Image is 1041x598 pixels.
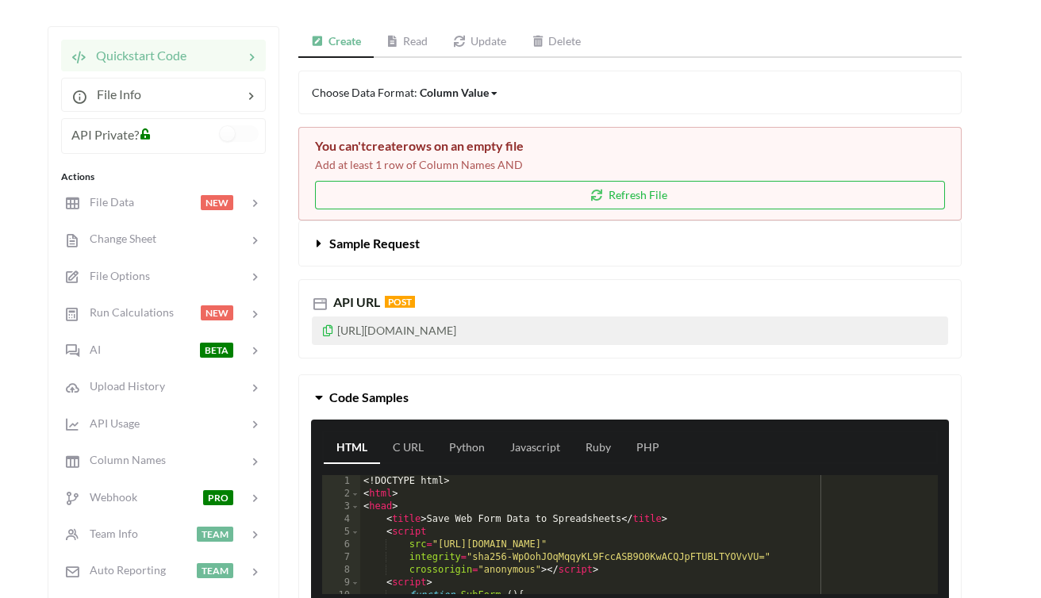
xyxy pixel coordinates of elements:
[322,551,360,564] div: 7
[440,26,519,58] a: Update
[80,195,134,209] span: File Data
[374,26,441,58] a: Read
[80,343,101,356] span: AI
[315,181,945,209] button: Refresh File
[200,343,233,358] span: BETA
[87,86,141,102] span: File Info
[197,527,233,542] span: TEAM
[80,269,150,282] span: File Options
[322,577,360,589] div: 9
[380,432,436,464] a: C URL
[197,563,233,578] span: TEAM
[80,490,137,504] span: Webhook
[315,138,945,154] div: You can't create rows on an empty file
[312,86,499,99] span: Choose Data Format:
[80,453,166,466] span: Column Names
[322,539,360,551] div: 6
[201,305,233,320] span: NEW
[80,379,165,393] span: Upload History
[322,526,360,539] div: 5
[519,26,594,58] a: Delete
[329,236,420,251] span: Sample Request
[86,48,186,63] span: Quickstart Code
[299,221,961,266] button: Sample Request
[312,316,948,345] p: [URL][DOMAIN_NAME]
[203,490,233,505] span: PRO
[322,488,360,500] div: 2
[201,195,233,210] span: NEW
[497,432,573,464] a: Javascript
[71,127,139,142] span: API Private?
[322,564,360,577] div: 8
[80,563,166,577] span: Auto Reporting
[322,475,360,488] div: 1
[330,294,380,309] span: API URL
[322,500,360,513] div: 3
[329,389,409,404] span: Code Samples
[322,513,360,526] div: 4
[80,232,156,245] span: Change Sheet
[324,432,380,464] a: HTML
[624,432,672,464] a: PHP
[80,527,138,540] span: Team Info
[573,432,624,464] a: Ruby
[80,416,140,430] span: API Usage
[298,26,374,58] a: Create
[385,296,415,308] span: POST
[315,157,945,173] p: Add at least 1 row of Column Names AND
[299,375,961,420] button: Code Samples
[80,305,174,319] span: Run Calculations
[61,170,266,184] div: Actions
[420,84,489,101] div: Column Value
[436,432,497,464] a: Python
